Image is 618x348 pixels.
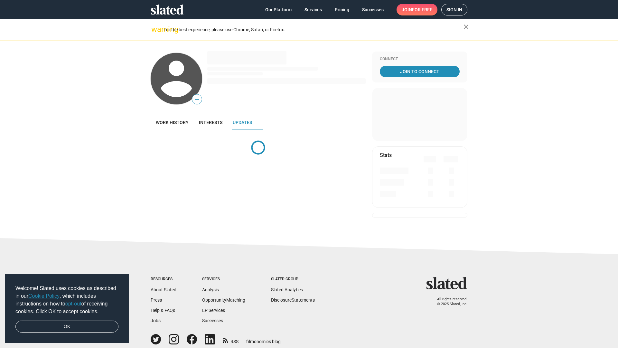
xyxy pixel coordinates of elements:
span: Interests [199,120,222,125]
span: Pricing [335,4,349,15]
div: Resources [151,277,176,282]
span: Sign in [446,4,462,15]
a: DisclosureStatements [271,297,315,303]
span: Updates [233,120,252,125]
span: — [192,95,202,104]
a: EP Services [202,308,225,313]
a: Successes [357,4,389,15]
span: Join [402,4,432,15]
a: RSS [223,335,239,345]
div: Connect [380,57,460,62]
div: Services [202,277,245,282]
mat-icon: warning [151,25,159,33]
a: Our Platform [260,4,297,15]
a: OpportunityMatching [202,297,245,303]
span: Our Platform [265,4,292,15]
mat-card-title: Stats [380,152,392,159]
div: cookieconsent [5,274,129,343]
span: Successes [362,4,384,15]
a: Jobs [151,318,161,323]
mat-icon: close [462,23,470,31]
div: For the best experience, please use Chrome, Safari, or Firefox. [164,25,464,34]
div: Slated Group [271,277,315,282]
span: Work history [156,120,189,125]
a: Updates [228,115,257,130]
span: Welcome! Slated uses cookies as described in our , which includes instructions on how to of recei... [15,285,118,315]
p: All rights reserved. © 2025 Slated, Inc. [430,297,467,306]
a: opt-out [65,301,81,306]
a: Slated Analytics [271,287,303,292]
a: filmonomics blog [246,333,281,345]
a: Press [151,297,162,303]
a: Cookie Policy [28,293,60,299]
a: Work history [151,115,194,130]
a: Interests [194,115,228,130]
span: Join To Connect [381,66,458,77]
a: Joinfor free [397,4,437,15]
a: Services [299,4,327,15]
a: Pricing [330,4,354,15]
a: Help & FAQs [151,308,175,313]
a: Join To Connect [380,66,460,77]
span: film [246,339,254,344]
span: Services [304,4,322,15]
a: Analysis [202,287,219,292]
span: for free [412,4,432,15]
a: Successes [202,318,223,323]
a: dismiss cookie message [15,321,118,333]
a: Sign in [441,4,467,15]
a: About Slated [151,287,176,292]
